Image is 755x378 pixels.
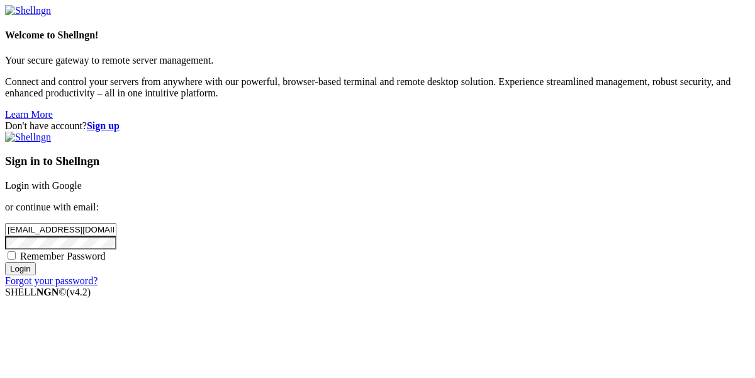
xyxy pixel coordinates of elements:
[5,5,51,16] img: Shellngn
[5,275,98,286] a: Forgot your password?
[5,76,750,99] p: Connect and control your servers from anywhere with our powerful, browser-based terminal and remo...
[5,154,750,168] h3: Sign in to Shellngn
[67,287,91,297] span: 4.2.0
[5,109,53,120] a: Learn More
[5,180,82,191] a: Login with Google
[5,202,750,213] p: or continue with email:
[5,120,750,132] div: Don't have account?
[5,132,51,143] img: Shellngn
[5,30,750,41] h4: Welcome to Shellngn!
[5,287,91,297] span: SHELL ©
[20,251,106,261] span: Remember Password
[87,120,120,131] a: Sign up
[36,287,59,297] b: NGN
[5,262,36,275] input: Login
[5,55,750,66] p: Your secure gateway to remote server management.
[5,223,116,236] input: Email address
[8,251,16,260] input: Remember Password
